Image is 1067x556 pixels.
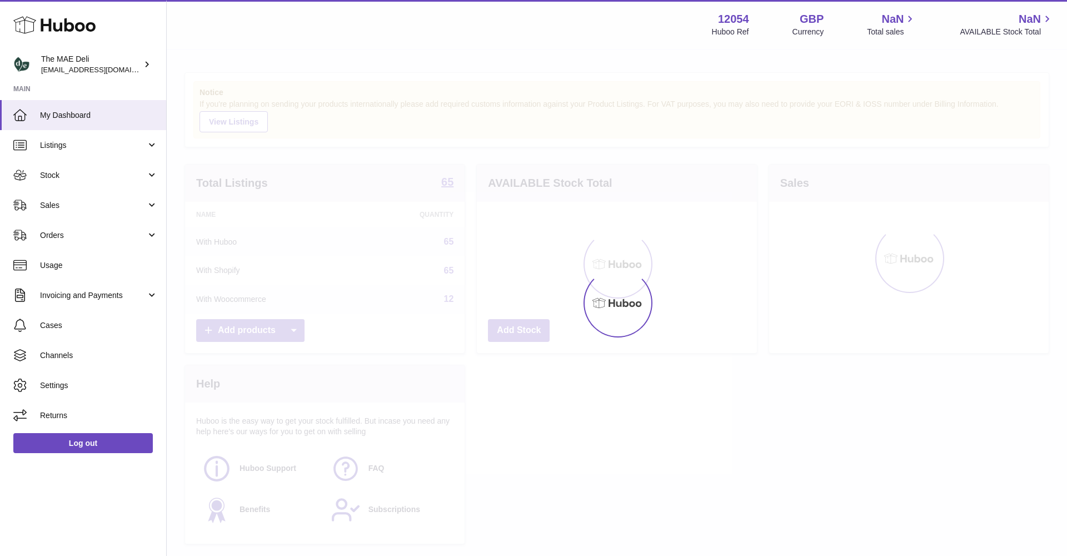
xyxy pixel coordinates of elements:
span: Listings [40,140,146,151]
div: The MAE Deli [41,54,141,75]
span: AVAILABLE Stock Total [960,27,1054,37]
a: NaN Total sales [867,12,916,37]
span: Total sales [867,27,916,37]
span: Settings [40,380,158,391]
span: [EMAIL_ADDRESS][DOMAIN_NAME] [41,65,163,74]
img: logistics@deliciouslyella.com [13,56,30,73]
a: NaN AVAILABLE Stock Total [960,12,1054,37]
span: My Dashboard [40,110,158,121]
a: Log out [13,433,153,453]
span: Channels [40,350,158,361]
span: Sales [40,200,146,211]
span: Stock [40,170,146,181]
span: Invoicing and Payments [40,290,146,301]
span: Cases [40,320,158,331]
div: Currency [792,27,824,37]
span: Returns [40,410,158,421]
span: NaN [881,12,904,27]
span: NaN [1019,12,1041,27]
span: Orders [40,230,146,241]
strong: 12054 [718,12,749,27]
span: Usage [40,260,158,271]
strong: GBP [800,12,824,27]
div: Huboo Ref [712,27,749,37]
